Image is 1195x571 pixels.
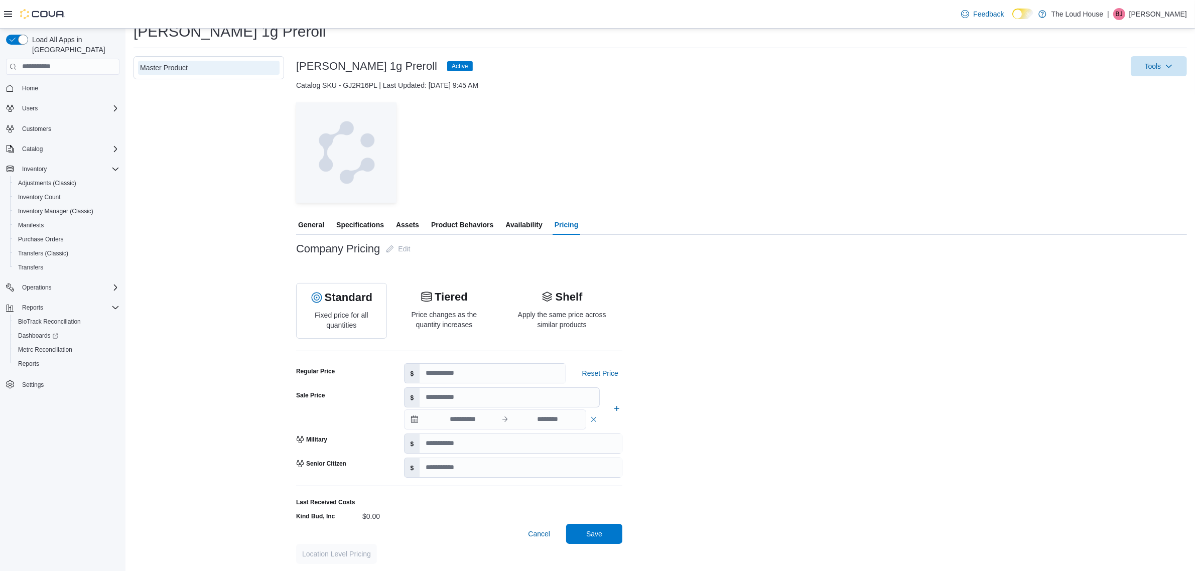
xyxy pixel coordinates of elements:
span: Operations [22,283,52,292]
div: Regular Price [296,367,335,375]
span: Dashboards [14,330,119,342]
button: Shelf [542,291,583,303]
div: Senior Citizen [296,460,346,468]
a: Dashboards [14,330,62,342]
button: Reports [18,302,47,314]
img: Cova [20,9,65,19]
button: Transfers [10,260,123,274]
p: Fixed price for all quantities [305,310,378,330]
span: Metrc Reconciliation [18,346,72,354]
a: Manifests [14,219,48,231]
button: Inventory [2,162,123,176]
span: BioTrack Reconciliation [18,318,81,326]
span: Home [22,84,38,92]
svg: to [501,415,509,423]
button: Reset Price [578,363,622,383]
label: $ [405,458,420,477]
span: Reports [18,360,39,368]
span: Manifests [18,221,44,229]
p: | [1107,8,1109,20]
span: Inventory Manager (Classic) [18,207,93,215]
button: Manifests [10,218,123,232]
a: Adjustments (Classic) [14,177,80,189]
div: Military [296,436,327,444]
input: Press the down key to open a popover containing a calendar. [509,410,586,429]
p: [PERSON_NAME] [1129,8,1187,20]
div: Catalog SKU - GJ2R16PL | Last Updated: [DATE] 9:45 AM [296,80,1187,90]
span: Transfers [14,261,119,273]
span: Availability [505,215,542,235]
a: Home [18,82,42,94]
span: Transfers [18,263,43,271]
button: Save [566,524,622,544]
button: Inventory [18,163,51,175]
span: Settings [18,378,119,390]
button: Edit [382,239,414,259]
label: Last Received Costs [296,498,355,506]
span: Inventory Manager (Classic) [14,205,119,217]
a: Transfers (Classic) [14,247,72,259]
span: Tools [1145,61,1161,71]
span: Reports [22,304,43,312]
span: Reset Price [582,368,618,378]
button: BioTrack Reconciliation [10,315,123,329]
button: Location Level Pricing [296,544,377,564]
span: Save [586,529,602,539]
span: Reports [18,302,119,314]
span: Customers [22,125,51,133]
span: Feedback [973,9,1004,19]
p: Price changes as the quantity increases [407,310,482,330]
span: Load All Apps in [GEOGRAPHIC_DATA] [28,35,119,55]
input: Dark Mode [1012,9,1033,19]
button: Metrc Reconciliation [10,343,123,357]
a: Transfers [14,261,47,273]
span: Location Level Pricing [302,549,371,559]
button: Reports [2,301,123,315]
span: Pricing [555,215,578,235]
h3: [PERSON_NAME] 1g Preroll [296,60,437,72]
span: Edit [398,244,410,254]
button: Operations [2,280,123,295]
a: Settings [18,379,48,391]
button: Transfers (Classic) [10,246,123,260]
span: Product Behaviors [431,215,493,235]
button: Cancel [524,524,554,544]
span: Inventory Count [14,191,119,203]
button: Users [2,101,123,115]
img: Image for Cova Placeholder [296,102,396,203]
span: Metrc Reconciliation [14,344,119,356]
span: Users [22,104,38,112]
span: Cancel [528,529,550,539]
button: Tools [1131,56,1187,76]
label: Sale Price [296,391,325,399]
button: Operations [18,281,56,294]
span: Adjustments (Classic) [14,177,119,189]
nav: Complex example [6,77,119,418]
a: Reports [14,358,43,370]
span: Transfers (Classic) [18,249,68,257]
a: Metrc Reconciliation [14,344,76,356]
label: $ [405,388,420,407]
button: Inventory Manager (Classic) [10,204,123,218]
a: Dashboards [10,329,123,343]
span: Active [447,61,473,71]
span: Inventory Count [18,193,61,201]
button: Customers [2,121,123,136]
span: Catalog [18,143,119,155]
label: Kind Bud, Inc [296,512,335,520]
span: Active [452,62,468,71]
button: Settings [2,377,123,391]
label: $ [405,364,420,383]
span: Inventory [18,163,119,175]
button: Users [18,102,42,114]
button: Standard [311,292,372,304]
span: Transfers (Classic) [14,247,119,259]
button: Purchase Orders [10,232,123,246]
button: Reports [10,357,123,371]
div: Brooke Jones [1113,8,1125,20]
span: Specifications [336,215,384,235]
a: Purchase Orders [14,233,68,245]
span: Settings [22,381,44,389]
